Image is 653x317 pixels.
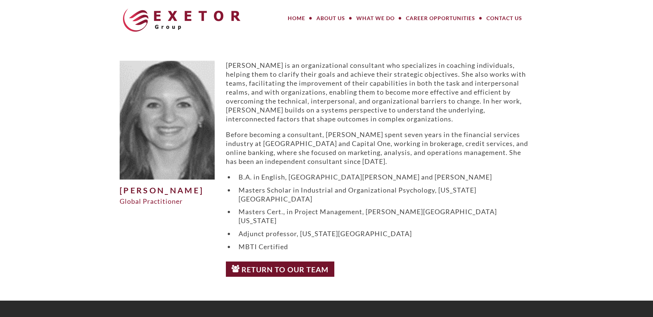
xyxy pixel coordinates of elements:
[282,11,311,26] a: Home
[120,61,215,180] img: Allison-500x625.png
[226,261,334,277] a: Return to Our Team
[226,61,533,123] p: [PERSON_NAME] is an organizational consultant who specializes in coaching individuals, helping th...
[311,11,351,26] a: About Us
[235,186,533,203] li: Masters Scholar in Industrial and Organizational Psychology, [US_STATE][GEOGRAPHIC_DATA]
[120,186,215,195] h1: [PERSON_NAME]
[235,242,533,251] li: MBTI Certified
[235,172,533,181] li: B.A. in English, [GEOGRAPHIC_DATA][PERSON_NAME] and [PERSON_NAME]
[400,11,481,26] a: Career Opportunities
[351,11,400,26] a: What We Do
[120,197,215,206] div: Global Practitioner
[481,11,528,26] a: Contact Us
[235,229,533,238] li: Adjunct professor, [US_STATE][GEOGRAPHIC_DATA]
[226,130,533,166] p: Before becoming a consultant, [PERSON_NAME] spent seven years in the financial services industry ...
[123,9,240,32] img: The Exetor Group
[235,207,533,225] li: Masters Cert., in Project Management, [PERSON_NAME][GEOGRAPHIC_DATA][US_STATE]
